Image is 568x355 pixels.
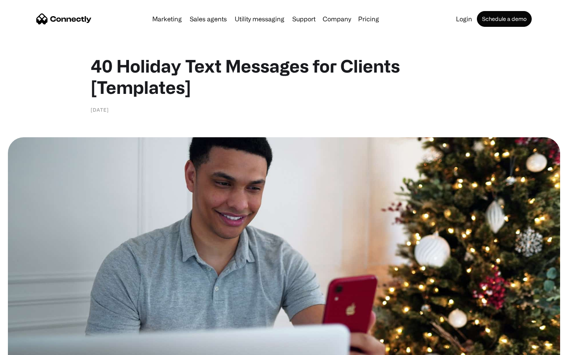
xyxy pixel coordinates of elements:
h1: 40 Holiday Text Messages for Clients [Templates] [91,55,477,98]
a: Utility messaging [232,16,288,22]
a: Pricing [355,16,382,22]
div: [DATE] [91,106,109,114]
a: home [36,13,92,25]
div: Company [320,13,353,24]
a: Sales agents [187,16,230,22]
ul: Language list [16,341,47,352]
div: Company [323,13,351,24]
aside: Language selected: English [8,341,47,352]
a: Support [289,16,319,22]
a: Marketing [149,16,185,22]
a: Login [453,16,475,22]
a: Schedule a demo [477,11,532,27]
